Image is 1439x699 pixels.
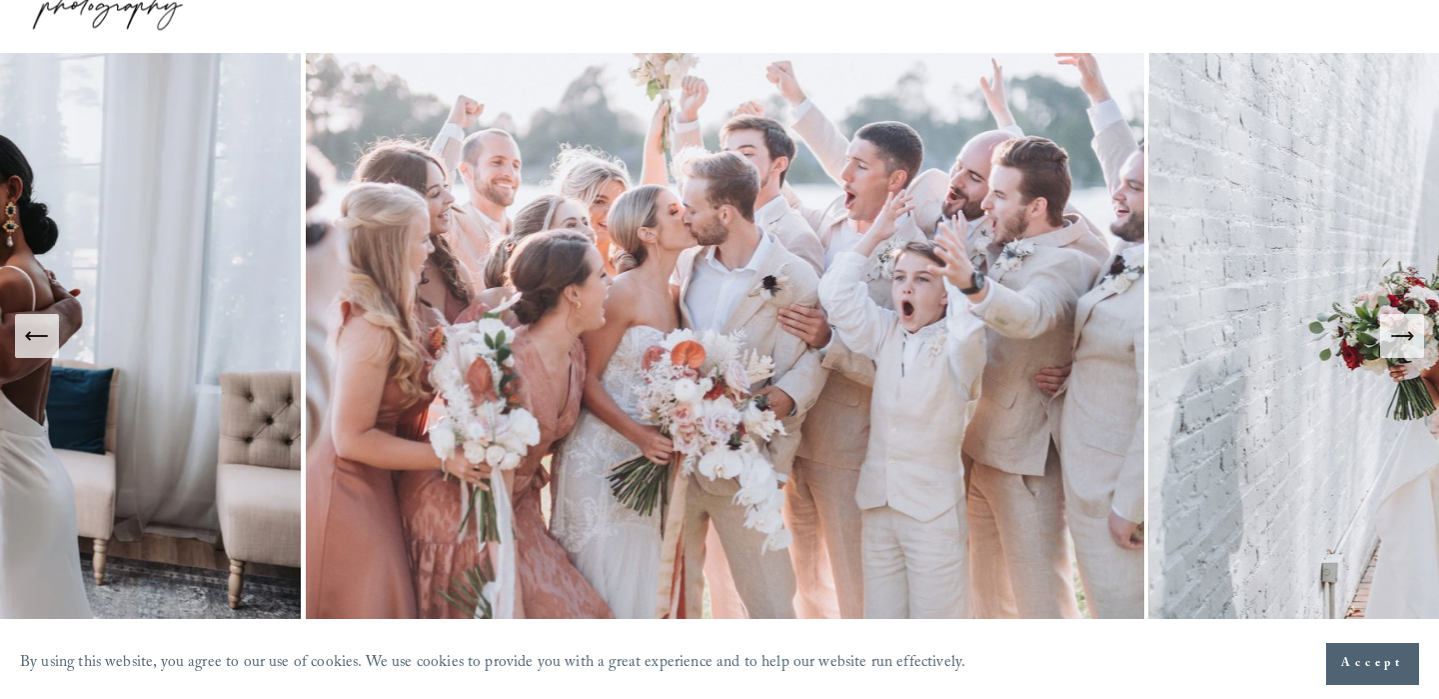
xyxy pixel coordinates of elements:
[301,53,1149,619] img: A wedding party celebrating outdoors, featuring a bride and groom kissing amidst cheering bridesm...
[1326,643,1419,685] button: Accept
[1380,314,1424,358] button: Next Slide
[20,649,965,680] p: By using this website, you agree to our use of cookies. We use cookies to provide you with a grea...
[15,314,59,358] button: Previous Slide
[1341,654,1404,674] span: Accept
